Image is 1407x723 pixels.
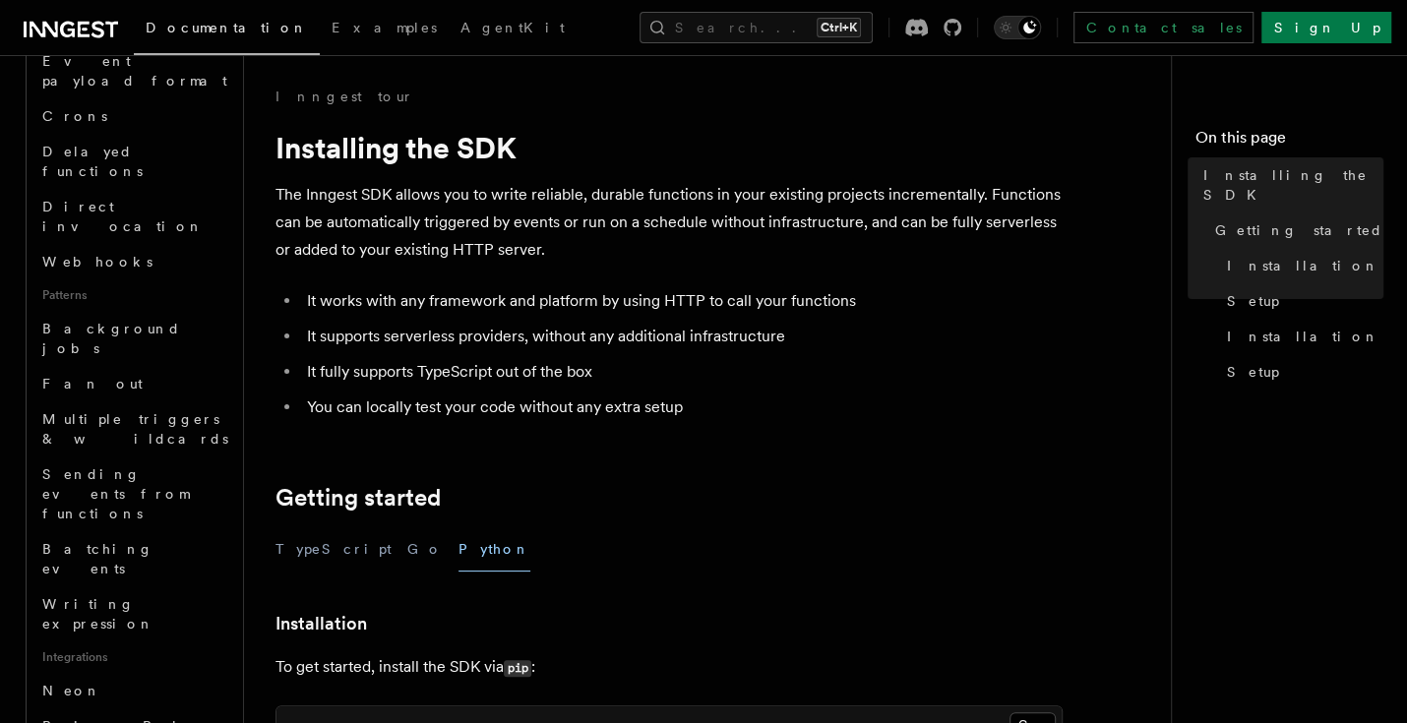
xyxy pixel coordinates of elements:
a: Sending events from functions [34,456,231,531]
li: It fully supports TypeScript out of the box [301,358,1063,386]
a: Direct invocation [34,189,231,244]
a: Installation [275,610,367,637]
span: Crons [42,108,107,124]
li: You can locally test your code without any extra setup [301,393,1063,421]
span: Webhooks [42,254,153,270]
a: Documentation [134,6,320,55]
a: AgentKit [449,6,577,53]
a: Multiple triggers & wildcards [34,401,231,456]
a: Delayed functions [34,134,231,189]
a: Installing the SDK [1195,157,1383,212]
a: Background jobs [34,311,231,366]
span: Documentation [146,20,308,35]
span: Installing the SDK [1203,165,1383,205]
a: Installation [1219,319,1383,354]
span: Background jobs [42,321,181,356]
span: Patterns [34,279,231,311]
a: Contact sales [1073,12,1254,43]
a: Writing expression [34,586,231,641]
kbd: Ctrl+K [817,18,861,37]
span: Neon [42,683,101,698]
span: Installation [1227,327,1379,346]
button: Go [407,527,443,572]
button: Search...Ctrl+K [640,12,873,43]
a: Inngest tour [275,87,413,106]
span: Sending events from functions [42,466,189,521]
span: AgentKit [460,20,565,35]
code: pip [504,660,531,677]
span: Delayed functions [42,144,143,179]
a: Getting started [275,484,441,512]
p: To get started, install the SDK via : [275,653,1063,682]
span: Getting started [1215,220,1383,240]
span: Multiple triggers & wildcards [42,411,228,447]
li: It works with any framework and platform by using HTTP to call your functions [301,287,1063,315]
a: Sign Up [1261,12,1391,43]
a: Setup [1219,354,1383,390]
a: Batching events [34,531,231,586]
li: It supports serverless providers, without any additional infrastructure [301,323,1063,350]
span: Setup [1227,291,1279,311]
a: Webhooks [34,244,231,279]
button: Python [459,527,530,572]
span: Installation [1227,256,1379,275]
span: Fan out [42,376,143,392]
span: Batching events [42,541,153,576]
p: The Inngest SDK allows you to write reliable, durable functions in your existing projects increme... [275,181,1063,264]
a: Setup [1219,283,1383,319]
a: Fan out [34,366,231,401]
a: Getting started [1207,212,1383,248]
span: Writing expression [42,596,154,632]
button: TypeScript [275,527,392,572]
span: Direct invocation [42,199,204,234]
span: Examples [332,20,437,35]
a: Examples [320,6,449,53]
a: Event payload format [34,43,231,98]
a: Crons [34,98,231,134]
span: Integrations [34,641,231,673]
h4: On this page [1195,126,1383,157]
a: Installation [1219,248,1383,283]
a: Neon [34,673,231,708]
h1: Installing the SDK [275,130,1063,165]
span: Setup [1227,362,1279,382]
button: Toggle dark mode [994,16,1041,39]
